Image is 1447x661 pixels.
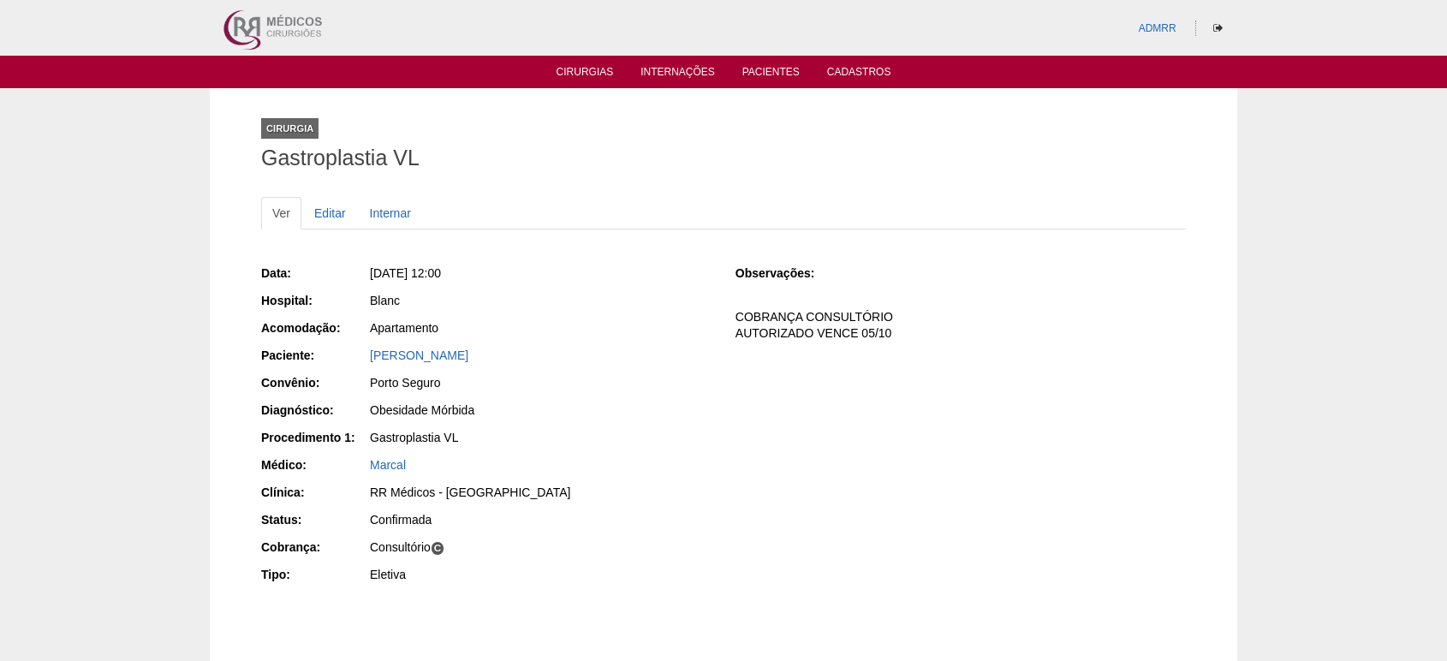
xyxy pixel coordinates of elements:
[261,374,368,391] div: Convênio:
[261,539,368,556] div: Cobrança:
[261,456,368,473] div: Médico:
[1213,23,1223,33] i: Sair
[370,319,712,336] div: Apartamento
[1139,22,1176,34] a: ADMRR
[557,66,614,83] a: Cirurgias
[640,66,715,83] a: Internações
[370,266,441,280] span: [DATE] 12:00
[261,118,319,139] div: Cirurgia
[370,402,712,419] div: Obesidade Mórbida
[261,566,368,583] div: Tipo:
[261,484,368,501] div: Clínica:
[735,265,843,282] div: Observações:
[261,292,368,309] div: Hospital:
[261,347,368,364] div: Paciente:
[370,348,468,362] a: [PERSON_NAME]
[261,511,368,528] div: Status:
[370,511,712,528] div: Confirmada
[827,66,891,83] a: Cadastros
[261,147,1186,169] h1: Gastroplastia VL
[261,402,368,419] div: Diagnóstico:
[370,458,406,472] a: Marcal
[370,484,712,501] div: RR Médicos - [GEOGRAPHIC_DATA]
[261,265,368,282] div: Data:
[431,541,445,556] span: C
[303,197,357,229] a: Editar
[261,197,301,229] a: Ver
[370,539,712,556] div: Consultório
[261,319,368,336] div: Acomodação:
[370,429,712,446] div: Gastroplastia VL
[261,429,368,446] div: Procedimento 1:
[742,66,800,83] a: Pacientes
[735,309,1186,342] p: COBRANÇA CONSULTÓRIO AUTORIZADO VENCE 05/10
[370,292,712,309] div: Blanc
[370,566,712,583] div: Eletiva
[370,374,712,391] div: Porto Seguro
[359,197,422,229] a: Internar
